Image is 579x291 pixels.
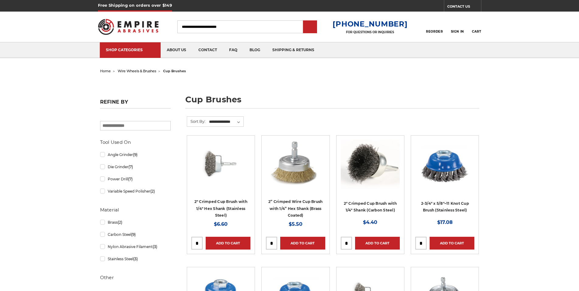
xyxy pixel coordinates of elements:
[415,140,474,218] a: 2-3/4″ x 5/8″–11 Knot Cup Brush (Stainless Steel)
[451,30,464,34] span: Sign In
[415,140,474,189] img: 2-3/4″ x 5/8″–11 Knot Cup Brush (Stainless Steel)
[192,42,223,58] a: contact
[333,30,407,34] p: FOR QUESTIONS OR INQUIRIES
[100,274,171,281] h5: Other
[363,219,377,225] span: $4.40
[223,42,243,58] a: faq
[243,42,266,58] a: blog
[472,20,481,34] a: Cart
[106,48,155,52] div: SHOP CATEGORIES
[98,15,159,39] img: Empire Abrasives
[426,20,443,33] a: Reorder
[100,241,171,252] a: Nylon Abrasive Filament(3)
[266,140,325,218] a: 2" brass crimped wire cup brush with 1/4" hex shank
[355,237,400,250] a: Add to Cart
[128,177,133,181] span: (7)
[131,232,136,237] span: (9)
[426,30,443,34] span: Reorder
[133,152,138,157] span: (9)
[163,69,186,73] span: cup brushes
[280,237,325,250] a: Add to Cart
[187,117,205,126] label: Sort By:
[100,229,171,240] a: Carbon Steel(9)
[341,140,400,189] img: Crimped Wire Cup Brush with Shank
[447,3,481,12] a: CONTACT US
[266,42,320,58] a: shipping & returns
[100,186,171,197] a: Variable Speed Polisher(2)
[185,95,479,108] h1: cup brushes
[100,99,171,108] h5: Refine by
[289,221,302,227] span: $5.50
[206,237,250,250] a: Add to Cart
[333,20,407,28] a: [PHONE_NUMBER]
[100,174,171,184] a: Power Drill(7)
[161,42,192,58] a: about us
[214,221,228,227] span: $6.60
[437,219,453,225] span: $17.08
[118,69,156,73] a: wire wheels & brushes
[430,237,474,250] a: Add to Cart
[100,206,171,214] h5: Material
[100,139,171,146] h5: Tool Used On
[100,69,111,73] a: home
[150,189,155,193] span: (2)
[133,257,138,261] span: (3)
[341,140,400,218] a: Crimped Wire Cup Brush with Shank
[118,220,122,225] span: (2)
[100,161,171,172] a: Die Grinder(7)
[100,149,171,160] a: Angle Grinder(9)
[128,165,133,169] span: (7)
[266,140,325,189] img: 2" brass crimped wire cup brush with 1/4" hex shank
[472,30,481,34] span: Cart
[208,117,243,126] select: Sort By:
[100,217,171,228] a: Brass(2)
[191,140,250,189] img: 2" Crimped Cup Brush 193220B
[100,254,171,264] a: Stainless Steel(3)
[191,140,250,218] a: 2" Crimped Cup Brush 193220B
[153,244,157,249] span: (3)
